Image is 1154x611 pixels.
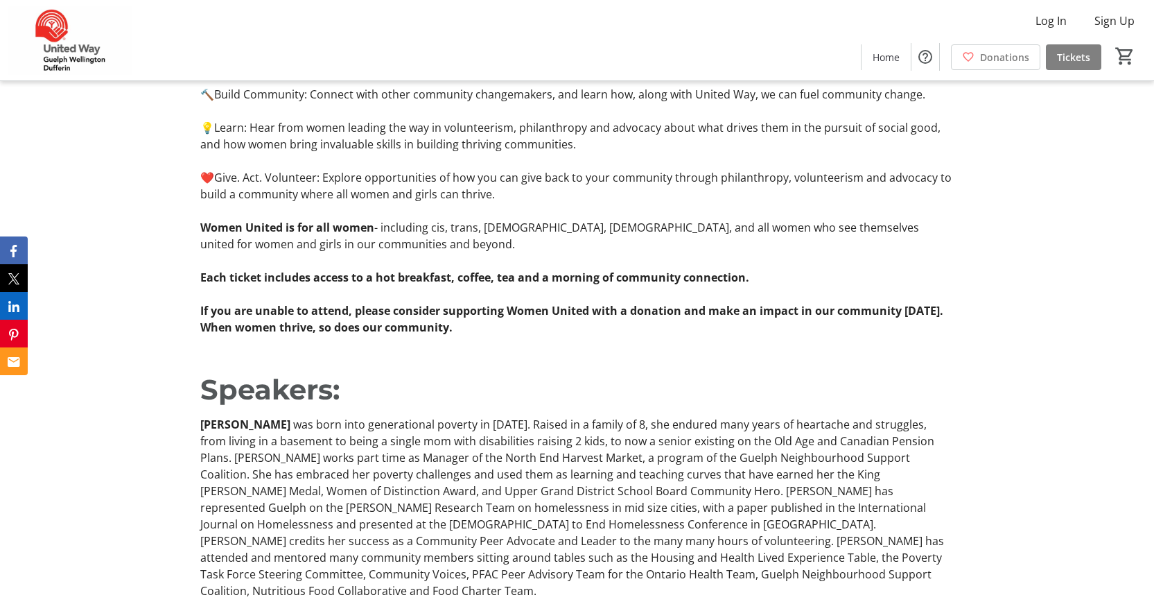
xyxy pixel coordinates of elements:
[200,119,953,153] p: 💡Learn: Hear from women leading the way in volunteerism, philanthropy and advocacy about what dri...
[200,219,953,252] p: - including cis, trans, [DEMOGRAPHIC_DATA], [DEMOGRAPHIC_DATA], and all women who see themselves ...
[200,169,953,203] p: ❤️Give. Act. Volunteer: Explore opportunities of how you can give back to your community through ...
[200,87,214,102] span: 🔨
[1083,10,1146,32] button: Sign Up
[873,50,900,64] span: Home
[1112,44,1137,69] button: Cart
[200,270,749,285] strong: Each ticket includes access to a hot breakfast, coffee, tea and a morning of community connection.
[293,417,648,432] span: was born into generational poverty in [DATE]. Raised in a family of 8,
[1057,50,1090,64] span: Tickets
[1046,44,1101,70] a: Tickets
[980,50,1029,64] span: Donations
[200,220,374,235] strong: Women United is for all women
[8,6,132,75] img: United Way Guelph Wellington Dufferin's Logo
[1094,12,1135,29] span: Sign Up
[200,417,934,532] span: many years of heartache and struggles, from living in a basement to being a single mom with disab...
[651,417,717,432] span: she endured
[200,86,953,103] p: Build Community: Connect with other community changemakers, and learn how, along with United Way,...
[862,44,911,70] a: Home
[200,369,953,411] p: Speakers:
[200,303,943,335] strong: If you are unable to attend, please consider supporting Women United with a donation and make an ...
[200,417,290,432] strong: [PERSON_NAME]
[1035,12,1067,29] span: Log In
[200,416,953,599] p: [PERSON_NAME] credits her success as a Community Peer Advocate and Leader to the many many hours ...
[911,43,939,71] button: Help
[1024,10,1078,32] button: Log In
[951,44,1040,70] a: Donations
